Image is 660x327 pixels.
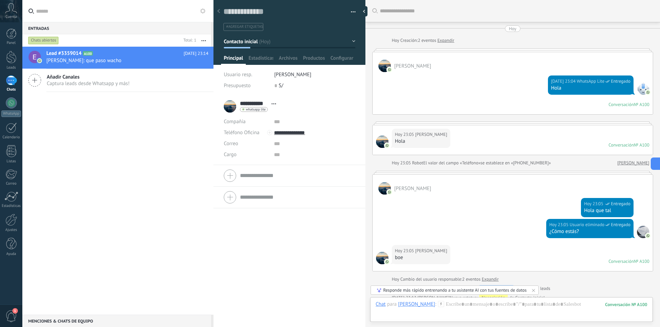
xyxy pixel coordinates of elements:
span: [DATE] 23:14 [184,50,208,57]
span: Jason Rodas [376,136,388,148]
span: Cargo [224,152,236,157]
div: Conversación [608,102,634,107]
img: com.amocrm.amocrmwa.svg [37,58,42,63]
img: com.amocrm.amocrmwa.svg [385,259,389,264]
div: № A100 [634,142,649,148]
span: Jason Rodas [415,131,447,138]
div: Hoy 23:05 [584,200,604,207]
span: WhatsApp Lite [637,82,649,95]
span: #agregar etiquetas [226,24,263,29]
span: El valor del campo «Teléfono» [423,160,481,166]
div: Hoy 23:05 [549,221,570,228]
div: Leads [1,66,21,70]
span: Jason Rodas [415,247,447,254]
div: Estadísticas [1,204,21,208]
span: Jason Rodas [394,185,431,192]
div: Calendario [1,135,21,140]
span: Captura leads desde Whatsapp y más! [47,80,130,87]
span: Configurar [330,55,353,65]
div: Compañía [224,116,269,127]
div: Hoy 23:05 [395,131,415,138]
div: Cambio del usuario responsable: [392,276,499,283]
div: ¿Cómo estás? [549,228,630,235]
div: Responde más rápido entrenando a tu asistente AI con tus fuentes de datos [383,287,527,293]
span: 1 [12,308,18,314]
img: com.amocrm.amocrmwa.svg [646,90,650,95]
span: Eladio Rodas [418,295,450,301]
div: Hola [395,138,447,145]
div: Hoy [509,25,517,32]
div: Hola que tal [584,207,630,214]
span: Añadir Canales [47,74,130,80]
span: Correo [224,140,238,147]
div: Chats [1,87,21,92]
div: Hoy 23:05 [392,160,412,166]
span: Cuenta [5,15,17,19]
div: Hoy [392,37,400,44]
span: Lead #3359014 [46,50,81,57]
div: Listas [1,159,21,164]
span: whatsapp lite [246,108,266,111]
span: Usuario resp. [224,71,252,78]
div: Conversación [608,258,634,264]
span: Teléfono Oficina [224,129,260,136]
div: boe [395,254,447,261]
div: Entradas [22,22,211,34]
a: Lead #3359014 A100 [DATE] 23:14 [PERSON_NAME]: que paso wacho [22,47,213,69]
div: Total: 1 [181,37,196,44]
div: Correo [1,182,21,186]
span: Usuario eliminado [570,221,604,228]
div: [DATE] 23:04 [551,78,577,85]
div: Cargo [224,149,269,160]
span: Jason Rodas [378,60,391,72]
span: 2 eventos [462,276,481,283]
span: [PERSON_NAME]: que paso wacho [46,57,195,64]
button: Correo [224,138,238,149]
div: Presupuesto [224,80,269,91]
img: com.amocrm.amocrmwa.svg [385,143,389,148]
img: com.amocrm.amocrmwa.svg [387,190,392,195]
div: Hoy 23:05 [395,247,415,254]
span: Archivos [279,55,297,65]
span: S/ [279,82,283,89]
span: Jason Rodas [394,63,431,69]
div: WhatsApp [1,110,21,117]
span: Estadísticas [249,55,273,65]
img: com.amocrm.amocrmwa.svg [387,67,392,72]
div: Ocultar [361,6,367,16]
span: Entregado [611,221,630,228]
div: Usuario resp. [224,69,269,80]
span: : [435,301,436,308]
img: com.amocrm.amocrmwa.svg [646,233,650,238]
div: 100 [605,302,647,307]
div: Ajustes [1,228,21,232]
div: Creación: [392,37,454,44]
span: Jason Rodas [378,182,391,195]
a: [PERSON_NAME] [617,160,649,166]
div: de Incoming leads [450,285,550,292]
span: Productos [303,55,325,65]
span: A100 [83,51,93,56]
a: Expandir [482,276,499,283]
div: Jason Rodas [398,301,435,307]
span: Entregado [611,200,630,207]
div: Hola [551,85,630,92]
span: Jason Rodas [376,252,388,264]
span: para [387,301,397,308]
div: № A100 [634,102,649,107]
span: Presupuesto [224,82,251,89]
span: 2 eventos [418,37,436,44]
span: se establece en «[PHONE_NUMBER]» [481,160,551,166]
div: Hoy [392,276,400,283]
span: Entregado [611,78,630,85]
div: Contacto inicial [479,285,514,292]
a: Expandir [437,37,454,44]
div: Menciones & Chats de equipo [22,315,211,327]
button: Más [196,34,211,47]
div: Panel [1,41,21,45]
button: Teléfono Oficina [224,127,260,138]
div: Ayuda [1,252,21,256]
div: Conversación [608,142,634,148]
div: № A100 [634,258,649,264]
span: [PERSON_NAME] [274,71,311,78]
